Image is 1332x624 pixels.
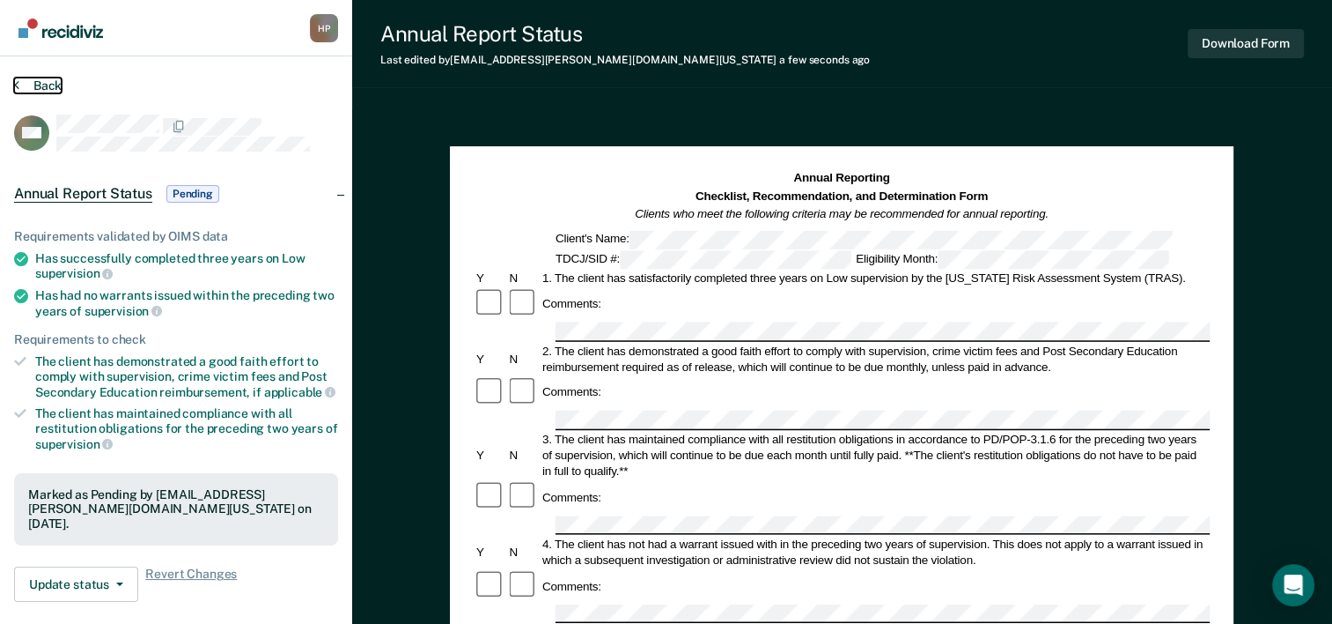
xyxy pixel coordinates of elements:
[28,487,324,531] div: Marked as Pending by [EMAIL_ADDRESS][PERSON_NAME][DOMAIN_NAME][US_STATE] on [DATE].
[18,19,103,38] img: Recidiviz
[779,54,870,66] span: a few seconds ago
[264,385,335,399] span: applicable
[540,432,1210,479] div: 3. The client has maintained compliance with all restitution obligations in accordance to PD/POP-...
[35,354,338,399] div: The client has demonstrated a good faith effort to comply with supervision, crime victim fees and...
[507,448,540,464] div: N
[540,536,1210,568] div: 4. The client has not had a warrant issued with in the preceding two years of supervision. This d...
[14,229,338,244] div: Requirements validated by OIMS data
[474,544,506,560] div: Y
[553,230,1175,249] div: Client's Name:
[540,489,604,505] div: Comments:
[853,250,1171,269] div: Eligibility Month:
[1272,564,1314,606] div: Open Intercom Messenger
[310,14,338,42] div: H P
[14,567,138,602] button: Update status
[85,304,162,318] span: supervision
[35,437,113,451] span: supervision
[794,172,890,185] strong: Annual Reporting
[35,406,338,451] div: The client has maintained compliance with all restitution obligations for the preceding two years of
[474,270,506,286] div: Y
[380,21,870,47] div: Annual Report Status
[474,351,506,367] div: Y
[380,54,870,66] div: Last edited by [EMAIL_ADDRESS][PERSON_NAME][DOMAIN_NAME][US_STATE]
[540,578,604,594] div: Comments:
[540,343,1210,375] div: 2. The client has demonstrated a good faith effort to comply with supervision, crime victim fees ...
[507,270,540,286] div: N
[166,185,219,203] span: Pending
[507,544,540,560] div: N
[695,189,988,203] strong: Checklist, Recommendation, and Determination Form
[35,288,338,318] div: Has had no warrants issued within the preceding two years of
[507,351,540,367] div: N
[540,270,1210,286] div: 1. The client has satisfactorily completed three years on Low supervision by the [US_STATE] Risk ...
[14,332,338,347] div: Requirements to check
[1188,29,1304,58] button: Download Form
[35,251,338,281] div: Has successfully completed three years on Low
[310,14,338,42] button: Profile dropdown button
[540,385,604,401] div: Comments:
[474,448,506,464] div: Y
[145,567,237,602] span: Revert Changes
[540,296,604,312] div: Comments:
[14,78,62,93] button: Back
[35,266,113,280] span: supervision
[553,250,853,269] div: TDCJ/SID #:
[14,185,152,203] span: Annual Report Status
[636,207,1049,220] em: Clients who meet the following criteria may be recommended for annual reporting.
